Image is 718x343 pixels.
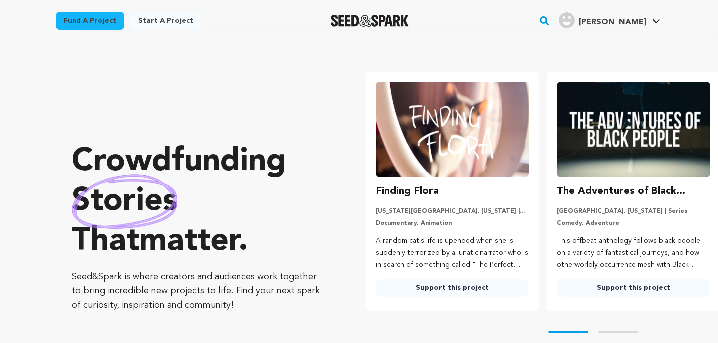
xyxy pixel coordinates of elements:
img: The Adventures of Black People image [557,82,710,177]
p: Seed&Spark is where creators and audiences work together to bring incredible new projects to life... [72,270,326,313]
img: Seed&Spark Logo Dark Mode [331,15,409,27]
img: hand sketched image [72,174,177,229]
p: [US_STATE][GEOGRAPHIC_DATA], [US_STATE] | Film Short [376,207,529,215]
p: [GEOGRAPHIC_DATA], [US_STATE] | Series [557,207,710,215]
div: Freeman M.'s Profile [559,12,646,28]
p: This offbeat anthology follows black people on a variety of fantastical journeys, and how otherwo... [557,235,710,271]
span: matter [139,226,239,258]
a: Support this project [557,279,710,297]
a: Freeman M.'s Profile [557,10,662,28]
h3: The Adventures of Black People [557,183,710,199]
h3: Finding Flora [376,183,439,199]
img: Finding Flora image [376,82,529,177]
p: A random cat's life is upended when she is suddenly terrorized by a lunatic narrator who is in se... [376,235,529,271]
a: Seed&Spark Homepage [331,15,409,27]
p: Documentary, Animation [376,219,529,227]
p: Comedy, Adventure [557,219,710,227]
a: Start a project [130,12,201,30]
p: Crowdfunding that . [72,142,326,262]
img: user.png [559,12,575,28]
a: Fund a project [56,12,124,30]
span: Freeman M.'s Profile [557,10,662,31]
span: [PERSON_NAME] [579,18,646,26]
a: Support this project [376,279,529,297]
